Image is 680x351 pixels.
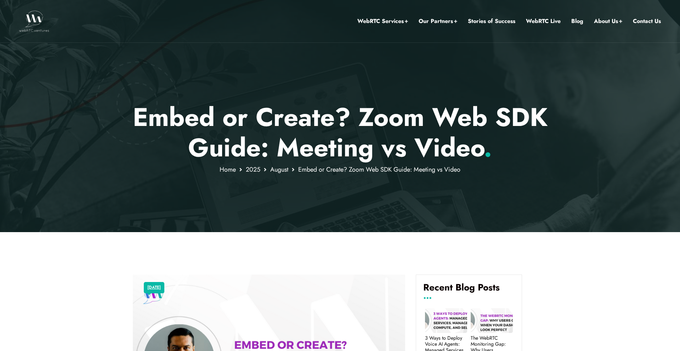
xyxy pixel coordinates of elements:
[357,17,408,26] a: WebRTC Services
[594,17,622,26] a: About Us
[220,165,236,174] a: Home
[484,129,492,166] span: .
[298,165,460,174] span: Embed or Create? Zoom Web SDK Guide: Meeting vs Video
[19,11,49,32] img: WebRTC.ventures
[270,165,288,174] a: August
[133,102,548,163] p: Embed or Create? Zoom Web SDK Guide: Meeting vs Video
[468,17,515,26] a: Stories of Success
[419,17,457,26] a: Our Partners
[246,165,260,174] a: 2025
[571,17,583,26] a: Blog
[633,17,661,26] a: Contact Us
[147,283,161,292] a: [DATE]
[423,282,515,298] h4: Recent Blog Posts
[526,17,561,26] a: WebRTC Live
